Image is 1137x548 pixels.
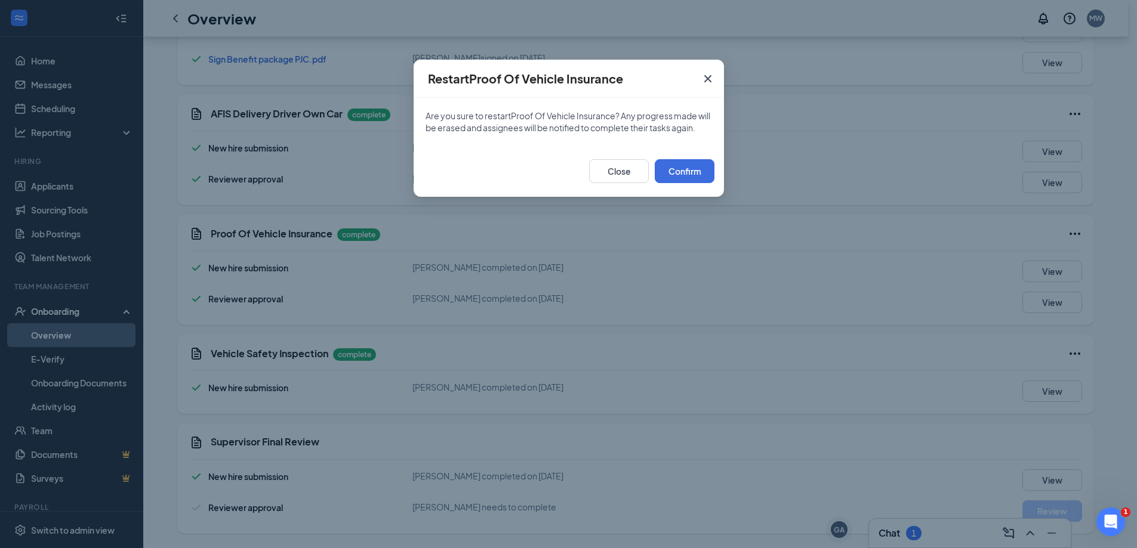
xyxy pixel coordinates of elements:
[655,159,714,183] button: Confirm
[701,72,715,86] svg: Cross
[428,70,623,87] h4: Restart Proof Of Vehicle Insurance
[1096,507,1125,536] iframe: Intercom live chat
[426,110,712,134] p: Are you sure to restart Proof Of Vehicle Insurance ? Any progress made will be erased and assigne...
[692,60,724,98] button: Close
[589,159,649,183] button: Close
[1121,507,1130,517] span: 1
